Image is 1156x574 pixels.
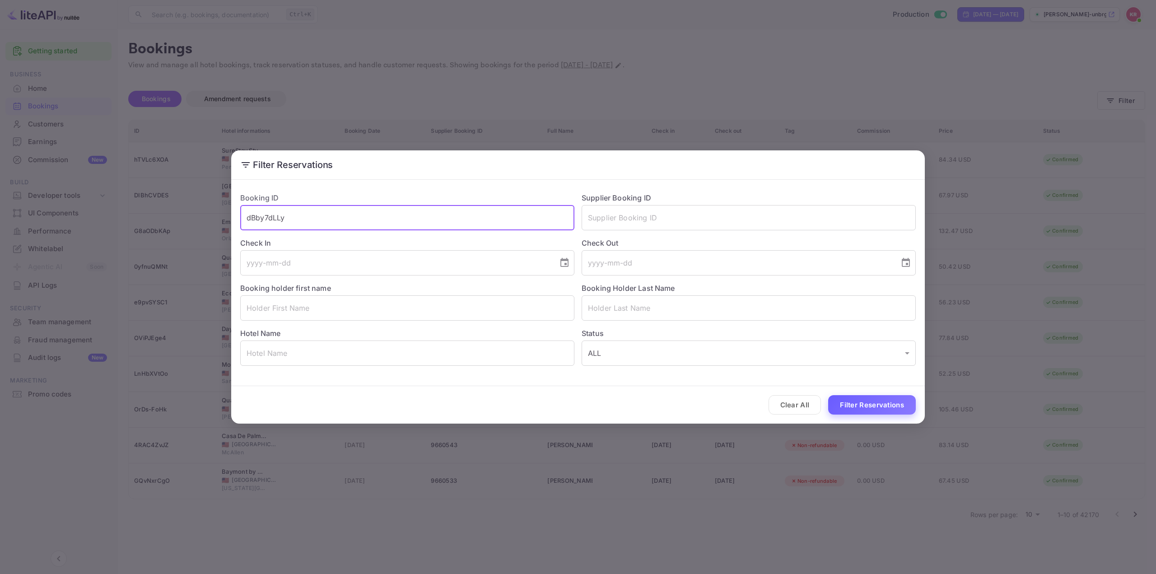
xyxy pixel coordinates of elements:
[240,250,552,275] input: yyyy-mm-dd
[240,284,331,293] label: Booking holder first name
[231,150,925,179] h2: Filter Reservations
[240,295,574,321] input: Holder First Name
[240,341,574,366] input: Hotel Name
[582,238,916,248] label: Check Out
[555,254,573,272] button: Choose date
[582,193,651,202] label: Supplier Booking ID
[582,295,916,321] input: Holder Last Name
[240,205,574,230] input: Booking ID
[582,250,893,275] input: yyyy-mm-dd
[897,254,915,272] button: Choose date
[582,284,675,293] label: Booking Holder Last Name
[582,328,916,339] label: Status
[240,329,281,338] label: Hotel Name
[582,341,916,366] div: ALL
[240,238,574,248] label: Check In
[240,193,279,202] label: Booking ID
[769,395,821,415] button: Clear All
[582,205,916,230] input: Supplier Booking ID
[828,395,916,415] button: Filter Reservations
